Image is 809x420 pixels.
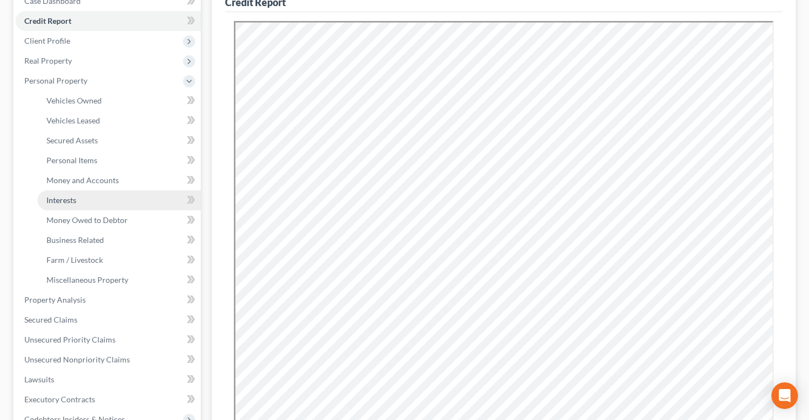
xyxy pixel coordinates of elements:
span: Money and Accounts [46,175,119,185]
span: Property Analysis [24,295,86,304]
span: Interests [46,195,76,205]
span: Farm / Livestock [46,255,103,265]
a: Executory Contracts [15,390,201,409]
a: Personal Items [38,151,201,170]
span: Money Owed to Debtor [46,215,128,225]
a: Interests [38,190,201,210]
a: Vehicles Leased [38,111,201,131]
a: Money Owed to Debtor [38,210,201,230]
a: Secured Claims [15,310,201,330]
span: Personal Items [46,155,97,165]
span: Vehicles Leased [46,116,100,125]
a: Secured Assets [38,131,201,151]
span: Vehicles Owned [46,96,102,105]
a: Credit Report [15,11,201,31]
a: Unsecured Priority Claims [15,330,201,350]
span: Credit Report [24,16,71,25]
a: Farm / Livestock [38,250,201,270]
span: Real Property [24,56,72,65]
span: Secured Assets [46,136,98,145]
a: Lawsuits [15,370,201,390]
a: Property Analysis [15,290,201,310]
a: Vehicles Owned [38,91,201,111]
a: Business Related [38,230,201,250]
a: Money and Accounts [38,170,201,190]
span: Secured Claims [24,315,77,324]
a: Miscellaneous Property [38,270,201,290]
span: Miscellaneous Property [46,275,128,284]
span: Executory Contracts [24,395,95,404]
a: Unsecured Nonpriority Claims [15,350,201,370]
span: Business Related [46,235,104,245]
span: Unsecured Priority Claims [24,335,116,344]
div: Open Intercom Messenger [771,382,798,409]
span: Lawsuits [24,375,54,384]
span: Personal Property [24,76,87,85]
span: Client Profile [24,36,70,45]
span: Unsecured Nonpriority Claims [24,355,130,364]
